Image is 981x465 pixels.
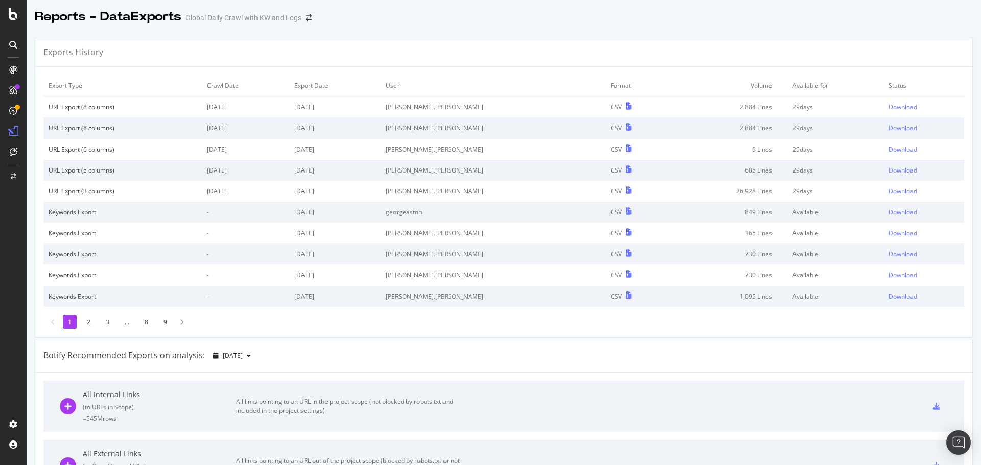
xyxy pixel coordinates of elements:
div: Keywords Export [49,271,197,279]
td: 849 Lines [670,202,787,223]
td: - [202,264,289,285]
div: Download [889,187,917,195]
div: Download [889,229,917,237]
div: Available [792,271,878,279]
li: 1 [63,315,77,329]
td: Volume [670,75,787,96]
div: Download [889,145,917,154]
td: [DATE] [289,160,381,181]
div: Download [889,292,917,301]
td: 29 days [787,96,883,118]
button: [DATE] [209,348,255,364]
div: Download [889,124,917,132]
div: Exports History [43,46,103,58]
td: 2,884 Lines [670,96,787,118]
li: ... [120,315,134,329]
div: URL Export (5 columns) [49,166,197,175]
div: Download [889,250,917,258]
td: Available for [787,75,883,96]
td: [DATE] [202,160,289,181]
td: georgeaston [381,202,605,223]
td: [DATE] [289,117,381,138]
td: 26,928 Lines [670,181,787,202]
div: URL Export (6 columns) [49,145,197,154]
td: Crawl Date [202,75,289,96]
div: Keywords Export [49,208,197,216]
td: [PERSON_NAME].[PERSON_NAME] [381,223,605,243]
td: 9 Lines [670,139,787,160]
a: Download [889,229,959,237]
li: 8 [139,315,153,329]
div: Download [889,208,917,216]
td: - [202,223,289,243]
div: Download [889,166,917,175]
div: Open Intercom Messenger [946,430,971,455]
td: 605 Lines [670,160,787,181]
td: [PERSON_NAME].[PERSON_NAME] [381,286,605,307]
a: Download [889,271,959,279]
td: 29 days [787,160,883,181]
a: Download [889,292,959,301]
td: [DATE] [202,139,289,160]
td: [DATE] [202,96,289,118]
td: [DATE] [289,139,381,160]
td: [PERSON_NAME].[PERSON_NAME] [381,160,605,181]
li: 3 [101,315,114,329]
a: Download [889,208,959,216]
td: [PERSON_NAME].[PERSON_NAME] [381,96,605,118]
div: CSV [611,271,622,279]
div: CSV [611,250,622,258]
div: Download [889,271,917,279]
td: [PERSON_NAME].[PERSON_NAME] [381,181,605,202]
td: - [202,243,289,264]
td: 730 Lines [670,264,787,285]
a: Download [889,166,959,175]
div: Botify Recommended Exports on analysis: [43,350,205,361]
td: 365 Lines [670,223,787,243]
td: 2,884 Lines [670,117,787,138]
div: Available [792,250,878,258]
div: CSV [611,103,622,111]
div: CSV [611,292,622,301]
li: 2 [82,315,96,329]
a: Download [889,124,959,132]
td: 29 days [787,139,883,160]
div: Download [889,103,917,111]
td: [PERSON_NAME].[PERSON_NAME] [381,264,605,285]
div: CSV [611,166,622,175]
div: Keywords Export [49,250,197,258]
td: 29 days [787,117,883,138]
td: 730 Lines [670,243,787,264]
div: Available [792,292,878,301]
div: arrow-right-arrow-left [306,14,312,21]
div: CSV [611,187,622,195]
td: [DATE] [289,181,381,202]
td: [DATE] [202,117,289,138]
td: [DATE] [202,181,289,202]
a: Download [889,145,959,154]
div: CSV [611,229,622,237]
div: csv-export [933,403,940,410]
div: Reports - DataExports [35,8,181,26]
td: [DATE] [289,286,381,307]
div: All Internal Links [83,389,236,400]
td: [DATE] [289,96,381,118]
td: [DATE] [289,243,381,264]
div: Keywords Export [49,229,197,237]
td: Export Date [289,75,381,96]
div: URL Export (3 columns) [49,187,197,195]
a: Download [889,187,959,195]
div: Available [792,229,878,237]
div: Available [792,208,878,216]
td: Status [883,75,964,96]
td: 1,095 Lines [670,286,787,307]
div: URL Export (8 columns) [49,124,197,132]
td: [PERSON_NAME].[PERSON_NAME] [381,139,605,160]
div: All links pointing to an URL in the project scope (not blocked by robots.txt and included in the ... [236,397,466,415]
li: 9 [158,315,172,329]
td: - [202,202,289,223]
td: Export Type [43,75,202,96]
div: All External Links [83,449,236,459]
td: [DATE] [289,202,381,223]
td: [PERSON_NAME].[PERSON_NAME] [381,243,605,264]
